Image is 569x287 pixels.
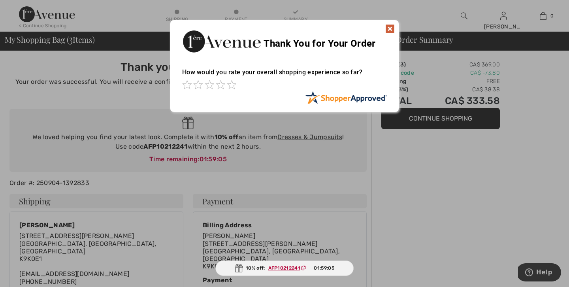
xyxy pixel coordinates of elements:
[215,261,354,276] div: 10% off:
[182,60,387,91] div: How would you rate your overall shopping experience so far?
[235,264,243,272] img: Gift.svg
[268,265,300,271] ins: AFP10212241
[18,6,34,13] span: Help
[182,28,261,55] img: Thank You for Your Order
[264,38,375,49] span: Thank You for Your Order
[314,264,334,272] span: 01:59:05
[385,24,395,34] img: x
